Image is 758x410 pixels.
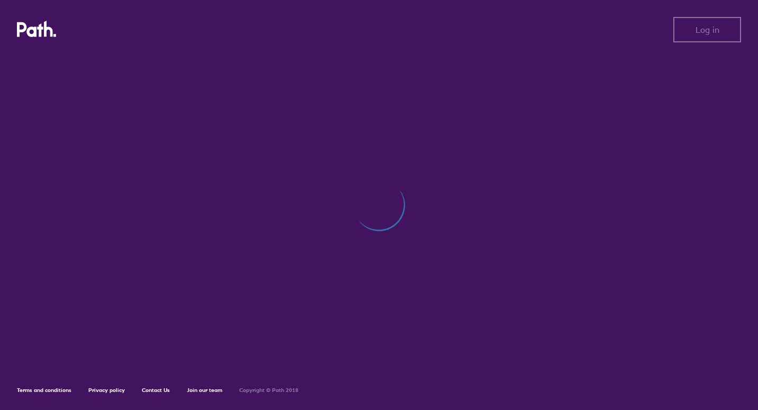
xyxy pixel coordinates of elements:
a: Privacy policy [88,387,125,394]
span: Log in [696,25,719,34]
a: Join our team [187,387,222,394]
a: Terms and conditions [17,387,71,394]
button: Log in [673,17,741,42]
a: Contact Us [142,387,170,394]
h6: Copyright © Path 2018 [239,387,299,394]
